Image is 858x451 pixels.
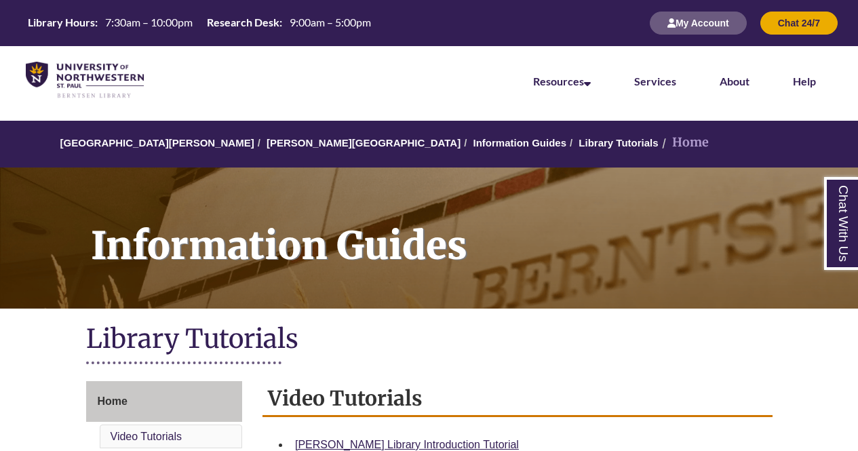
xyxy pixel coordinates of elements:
[201,15,284,30] th: Research Desk:
[267,137,461,149] a: [PERSON_NAME][GEOGRAPHIC_DATA]
[22,15,376,31] a: Hours Today
[473,137,566,149] a: Information Guides
[650,17,747,28] a: My Account
[659,133,709,153] li: Home
[105,16,193,28] span: 7:30am – 10:00pm
[290,16,371,28] span: 9:00am – 5:00pm
[26,62,144,99] img: UNWSP Library Logo
[793,75,816,87] a: Help
[86,322,773,358] h1: Library Tutorials
[60,137,254,149] a: [GEOGRAPHIC_DATA][PERSON_NAME]
[22,15,100,30] th: Library Hours:
[22,15,376,30] table: Hours Today
[533,75,591,87] a: Resources
[295,439,519,450] a: [PERSON_NAME] Library Introduction Tutorial
[634,75,676,87] a: Services
[86,381,243,422] a: Home
[579,137,658,149] a: Library Tutorials
[76,168,858,291] h1: Information Guides
[760,12,838,35] button: Chat 24/7
[111,431,182,442] a: Video Tutorials
[650,12,747,35] button: My Account
[760,17,838,28] a: Chat 24/7
[262,381,773,417] h2: Video Tutorials
[98,395,128,407] span: Home
[720,75,749,87] a: About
